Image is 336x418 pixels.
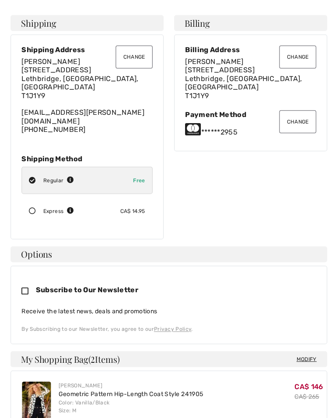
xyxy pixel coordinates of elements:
span: [PERSON_NAME] [21,57,80,65]
div: Billing Address [184,45,315,53]
button: Change [278,110,315,132]
div: Receive the latest news, deals and promotions [21,305,315,314]
div: Payment Method [184,110,315,118]
span: 2 [90,351,94,362]
button: Change [278,45,315,68]
span: Billing [184,18,209,27]
a: Privacy Policy [153,324,190,330]
h4: My Shopping Bag [10,349,325,365]
a: Geometric Pattern Hip-Length Coat Style 241905 [58,388,202,396]
span: Subscribe to Our Newsletter [35,284,137,292]
div: Shipping Method [21,154,152,162]
s: CA$ 265 [293,391,318,398]
span: Modify [295,353,315,361]
div: CA$ 14.95 [119,206,144,214]
div: Regular [43,175,73,183]
span: Shipping [21,18,56,27]
div: By Subscribing to our Newsletter, you agree to our . [21,323,315,331]
span: [STREET_ADDRESS] Lethbridge, [GEOGRAPHIC_DATA], [GEOGRAPHIC_DATA] T1J1Y9 [21,65,138,99]
div: Shipping Address [21,45,152,53]
span: [PERSON_NAME] [184,57,242,65]
div: Color: Vanilla/Black Size: M [58,397,202,412]
button: Change [115,45,152,68]
span: CA$ 146 [293,380,322,389]
a: [PHONE_NUMBER] [21,124,85,133]
span: [STREET_ADDRESS] Lethbridge, [GEOGRAPHIC_DATA], [GEOGRAPHIC_DATA] T1J1Y9 [184,65,301,99]
span: ( Items) [88,351,119,363]
div: Express [43,206,73,214]
span: Free [133,176,144,182]
h4: Options [10,245,325,261]
div: [PERSON_NAME] [58,379,202,387]
div: [EMAIL_ADDRESS][PERSON_NAME][DOMAIN_NAME] [21,57,152,133]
